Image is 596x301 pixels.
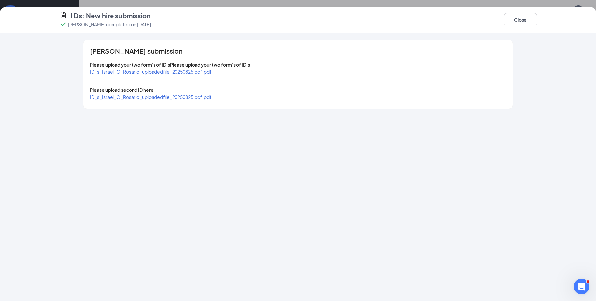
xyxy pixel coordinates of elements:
h4: I Ds: New hire submission [71,11,151,20]
span: Please upload second ID here [90,87,154,93]
a: ID_s_Israel_O_Rosario_uploadedfile_20250825.pdf.pdf [90,94,212,100]
button: Close [504,13,537,26]
iframe: Intercom live chat [574,279,589,294]
svg: CustomFormIcon [59,11,67,19]
a: ID_s_Israel_O_Rosario_uploadedfile_20250825.pdf.pdf [90,69,212,75]
span: [PERSON_NAME] submission [90,48,183,54]
span: Please upload your two form's of ID'sPlease upload your two form's of ID's [90,62,250,68]
svg: Checkmark [59,20,67,28]
p: [PERSON_NAME] completed on [DATE] [68,21,151,28]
